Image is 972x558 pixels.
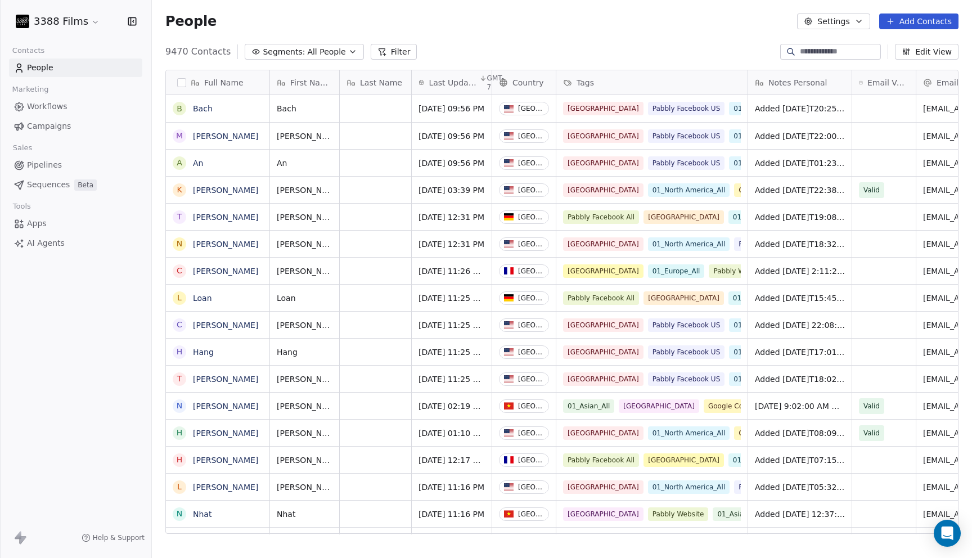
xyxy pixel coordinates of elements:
span: [DATE] 11:25 AM [418,319,485,331]
span: [GEOGRAPHIC_DATA] [563,480,643,494]
div: T [177,373,182,385]
span: Added [DATE]T07:15:13+0000 via Pabbly Connect, Location Country: FR, Facebook Leads Form. [755,454,845,466]
span: [DATE] 11:16 PM [418,481,485,493]
span: Pabbly Facebook US [648,156,725,170]
span: [GEOGRAPHIC_DATA] [563,318,643,332]
span: 3388 Films [34,14,88,29]
div: M [176,130,183,142]
span: Added [DATE]T01:23:36+0000 via Pabbly Connect, Location Country: [GEOGRAPHIC_DATA], Facebook Lead... [755,157,845,169]
a: Bach [193,104,213,113]
div: [GEOGRAPHIC_DATA] [518,213,544,221]
span: People [165,13,217,30]
span: [GEOGRAPHIC_DATA] [563,237,643,251]
span: [GEOGRAPHIC_DATA] [563,129,643,143]
span: Workflows [27,101,67,112]
span: [GEOGRAPHIC_DATA] [563,426,643,440]
span: Pabbly Facebook US [648,372,725,386]
span: Added [DATE]T22:38:57+0000 via Pabbly Connect, Location Country: [GEOGRAPHIC_DATA], Facebook Lead... [755,184,845,196]
span: [DATE] 12:31 PM [418,238,485,250]
div: H [177,454,183,466]
span: [DATE] 09:56 PM [418,130,485,142]
div: Open Intercom Messenger [934,520,961,547]
div: A [177,157,182,169]
span: [DATE] 03:39 PM [418,184,485,196]
a: People [9,58,142,77]
div: L [177,292,182,304]
span: Pabbly Facebook US [648,129,725,143]
div: N [177,508,182,520]
span: Sales [8,139,37,156]
button: Settings [797,13,870,29]
span: Last Updated Date [429,77,476,88]
span: Campaigns [27,120,71,132]
span: Added [DATE]T18:32:22+0000 via Pabbly Connect, Location Country: [GEOGRAPHIC_DATA], Facebook Lead... [755,238,845,250]
span: [GEOGRAPHIC_DATA] [563,183,643,197]
div: C [177,265,182,277]
span: [DATE] 12:17 AM [418,454,485,466]
span: 01_Europe_All [728,210,785,224]
span: All People [307,46,345,58]
span: 01_North America_All [648,183,730,197]
span: [PERSON_NAME] [277,373,332,385]
div: [GEOGRAPHIC_DATA] [518,510,544,518]
div: Last Name [340,70,411,94]
span: Added [DATE]T17:01:52+0000 via Pabbly Connect, Location Country: [GEOGRAPHIC_DATA], Facebook Lead... [755,346,845,358]
span: Pabbly Facebook US [648,318,725,332]
span: Pabbly Website [709,264,769,278]
span: Pipelines [27,159,62,171]
div: [GEOGRAPHIC_DATA] [518,348,544,356]
span: Pabbly Website [648,507,709,521]
div: C [177,319,182,331]
span: Email Verification Status [867,77,909,88]
span: [PERSON_NAME] [277,481,332,493]
div: [GEOGRAPHIC_DATA] [518,159,544,167]
span: 01_Europe_All [728,291,785,305]
span: [DATE] 11:25 AM [418,346,485,358]
span: [DATE] 11:16 PM [418,508,485,520]
span: Pabbly Facebook All [563,453,639,467]
span: 01_North America_All [729,318,811,332]
a: [PERSON_NAME] [193,483,258,492]
div: H [177,346,183,358]
div: [GEOGRAPHIC_DATA] [518,294,544,302]
a: [PERSON_NAME] [193,429,258,438]
span: [DATE] 9:02:00 AM MDT, 01_3388 Films Subscribers_Popup+Banner+MAIonward, Location Country: [GEOGR... [755,400,845,412]
span: Added [DATE] 12:37:10 via Pabbly Connect, Location Country: [GEOGRAPHIC_DATA], 3388 Films Subscri... [755,508,845,520]
a: [PERSON_NAME] [193,402,258,411]
a: AI Agents [9,234,142,253]
div: Notes Personal [748,70,852,94]
span: Segments: [263,46,305,58]
span: 01_North America_All [648,237,730,251]
a: An [193,159,203,168]
span: [GEOGRAPHIC_DATA] [563,507,643,521]
span: 01_North America_All [729,372,811,386]
span: Email [937,77,958,88]
span: 01_North America_All [729,156,811,170]
a: [PERSON_NAME] [193,267,258,276]
span: Full Name [204,77,244,88]
span: Apps [27,218,47,229]
span: 01_Asian_All [563,399,614,413]
button: 3388 Films [13,12,102,31]
img: 3388Films_Logo_White.jpg [16,15,29,28]
div: [GEOGRAPHIC_DATA] [518,132,544,140]
a: [PERSON_NAME] [193,375,258,384]
a: [PERSON_NAME] [193,132,258,141]
span: Added [DATE]T20:25:41+0000 via Pabbly Connect, Location Country: [GEOGRAPHIC_DATA], Facebook Lead... [755,103,845,114]
span: 01_Europe_All [648,264,705,278]
span: Valid [863,427,880,439]
span: Pabbly Facebook All [563,291,639,305]
span: 01_North America_All [648,426,730,440]
span: AI Agents [27,237,65,249]
div: [GEOGRAPHIC_DATA] [518,105,544,112]
span: [PERSON_NAME] [277,211,332,223]
span: Added [DATE]T15:45:37+0000 via Pabbly Connect, Location Country: DE, Facebook Leads Form. [755,292,845,304]
div: Email Verification Status [852,70,916,94]
span: [PERSON_NAME] [277,454,332,466]
span: [GEOGRAPHIC_DATA] [563,345,643,359]
span: [GEOGRAPHIC_DATA] [643,453,724,467]
span: Pabbly Facebook US [734,237,811,251]
span: Nhat [277,508,332,520]
a: Help & Support [82,533,145,542]
span: [DATE] 11:26 AM [418,265,485,277]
